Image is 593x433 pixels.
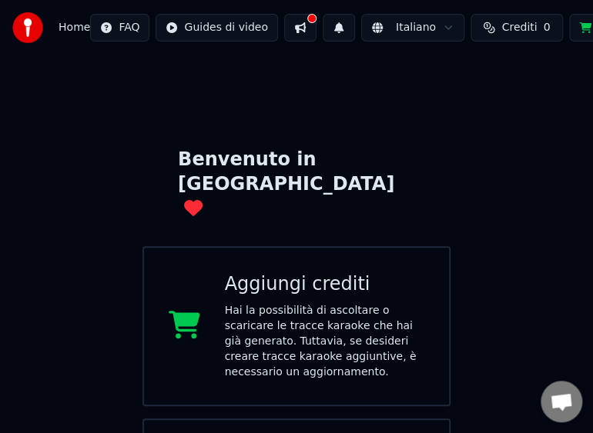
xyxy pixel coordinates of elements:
nav: breadcrumb [59,20,90,35]
button: Guides di video [156,14,277,42]
button: Crediti0 [471,14,563,42]
div: Aggiungi crediti [225,272,425,297]
div: Benvenuto in [GEOGRAPHIC_DATA] [178,148,415,221]
button: FAQ [90,14,149,42]
span: Home [59,20,90,35]
div: Aprire la chat [541,381,582,422]
img: youka [12,12,43,43]
span: Crediti [501,20,537,35]
div: Hai la possibilità di ascoltare o scaricare le tracce karaoke che hai già generato. Tuttavia, se ... [225,303,425,380]
span: 0 [543,20,550,35]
